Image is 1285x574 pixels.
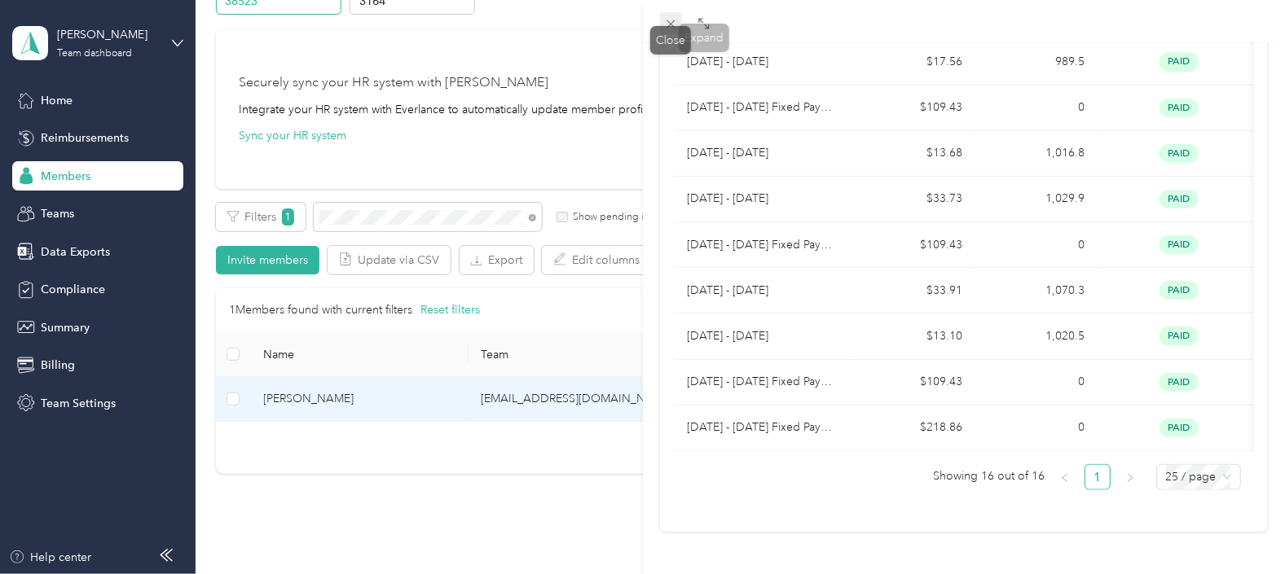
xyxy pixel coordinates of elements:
span: paid [1160,144,1199,163]
iframe: Everlance-gr Chat Button Frame [1194,483,1285,574]
td: $33.73 [853,177,975,222]
span: paid [1160,373,1199,392]
span: paid [1160,235,1199,254]
td: 0 [975,360,1098,405]
span: right [1125,473,1135,483]
p: [DATE] - [DATE] Fixed Payment [687,373,840,391]
td: $109.43 [853,222,975,268]
div: Page Size [1156,464,1241,490]
span: paid [1160,52,1199,71]
td: 0 [975,405,1098,451]
li: Next Page [1117,464,1143,490]
td: 1,016.8 [975,131,1098,177]
p: [DATE] - [DATE] [687,282,840,300]
span: paid [1160,281,1199,300]
td: 989.5 [975,39,1098,85]
td: $17.56 [853,39,975,85]
div: Expand [679,24,729,52]
p: [DATE] - [DATE] Fixed Payment [687,236,840,254]
p: [DATE] - [DATE] [687,327,840,345]
button: right [1117,464,1143,490]
td: $13.10 [853,313,975,359]
li: Previous Page [1052,464,1078,490]
p: [DATE] - [DATE] [687,53,840,71]
td: $13.68 [853,131,975,177]
p: [DATE] - [DATE] [687,190,840,208]
span: Showing 16 out of 16 [934,464,1045,489]
p: [DATE] - [DATE] Fixed Payment [687,99,840,116]
td: 1,070.3 [975,268,1098,313]
span: paid [1160,418,1199,437]
a: 1 [1085,465,1110,489]
td: $109.43 [853,85,975,131]
p: [DATE] - [DATE] [687,144,840,162]
td: 1,029.9 [975,177,1098,222]
td: $109.43 [853,360,975,405]
span: 25 / page [1166,465,1231,489]
button: left [1052,464,1078,490]
td: 0 [975,85,1098,131]
span: paid [1160,99,1199,117]
span: left [1060,473,1070,483]
td: 0 [975,222,1098,268]
td: $218.86 [853,405,975,451]
li: 1 [1085,464,1111,490]
td: 1,020.5 [975,313,1098,359]
span: paid [1160,326,1199,345]
span: paid [1160,190,1199,208]
td: $33.91 [853,268,975,313]
p: [DATE] - [DATE] Fixed Payment [687,418,840,436]
div: Close [650,26,691,55]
